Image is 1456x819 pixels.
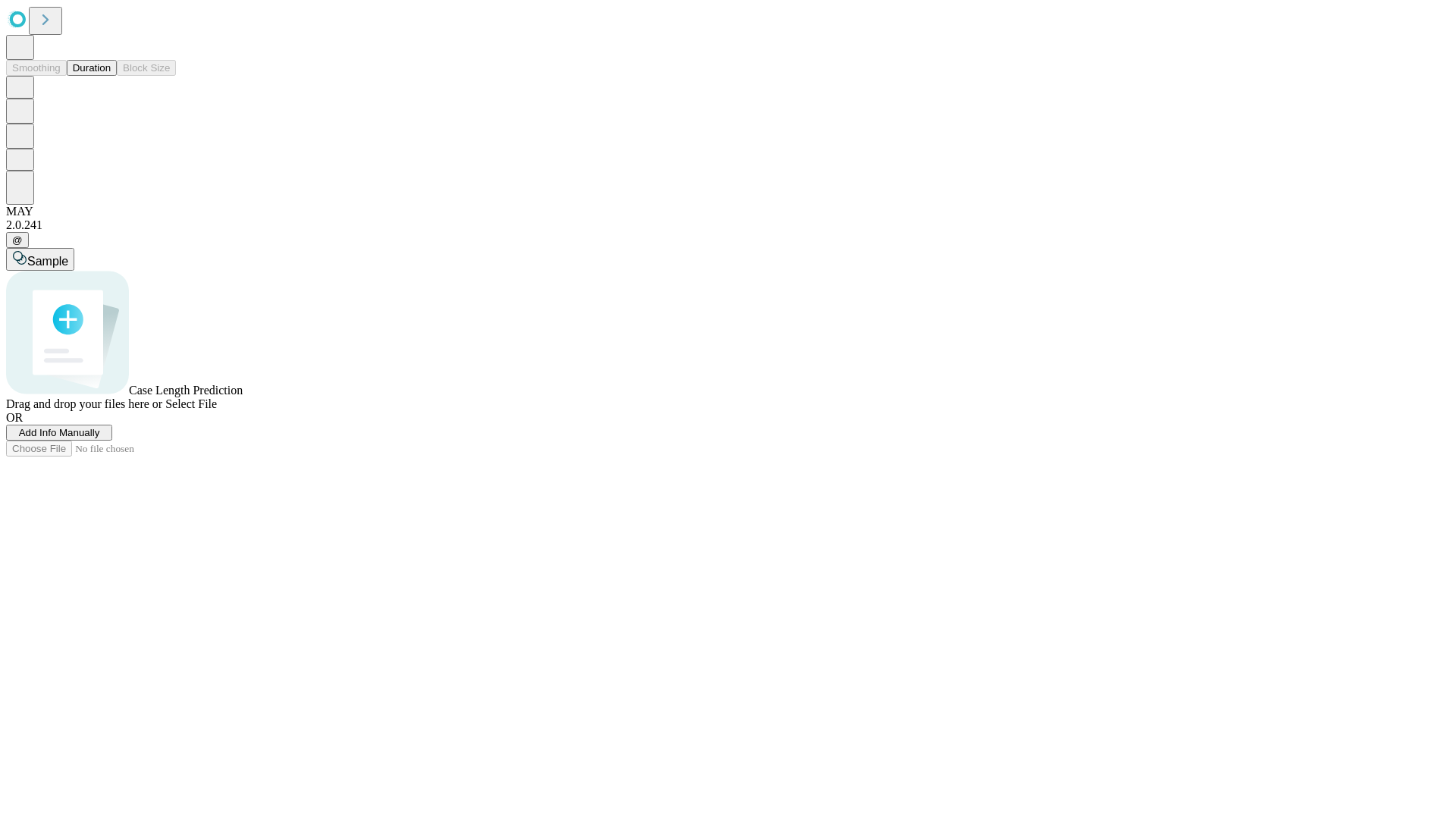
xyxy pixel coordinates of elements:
[6,218,1450,232] div: 2.0.241
[165,397,217,410] span: Select File
[19,427,100,438] span: Add Info Manually
[27,255,68,268] span: Sample
[12,234,23,246] span: @
[117,60,176,76] button: Block Size
[6,60,67,76] button: Smoothing
[6,425,112,441] button: Add Info Manually
[129,384,243,397] span: Case Length Prediction
[6,232,29,248] button: @
[6,411,23,424] span: OR
[6,397,162,410] span: Drag and drop your files here or
[6,205,1450,218] div: MAY
[6,248,74,271] button: Sample
[67,60,117,76] button: Duration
